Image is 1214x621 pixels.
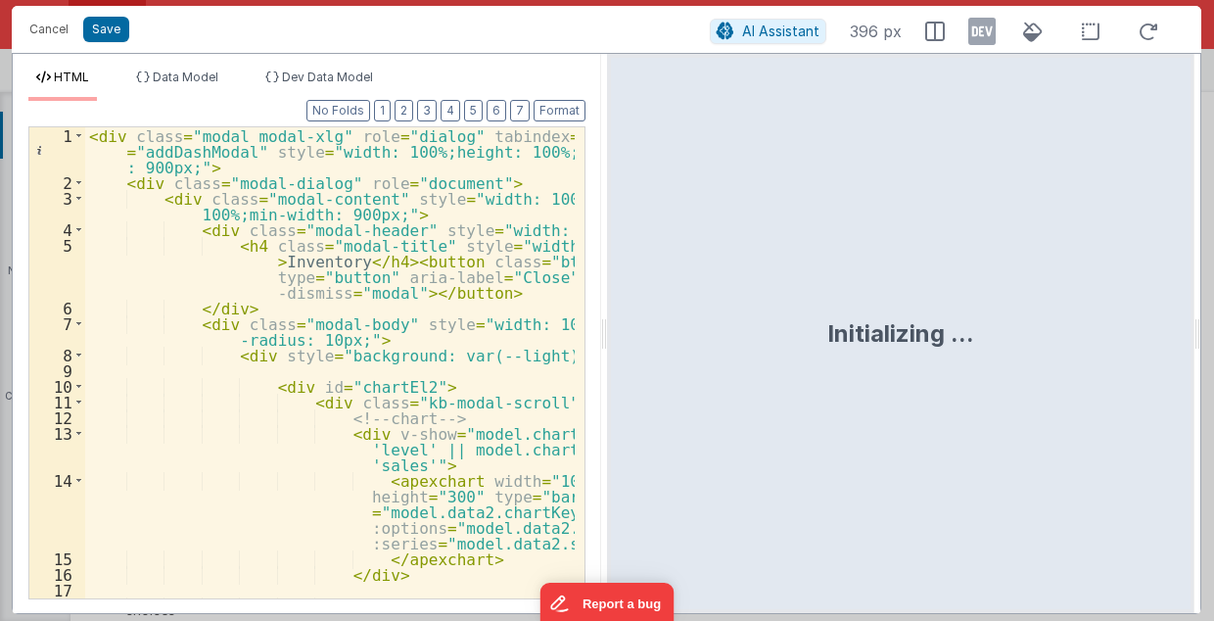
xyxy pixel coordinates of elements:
[534,100,585,121] button: Format
[153,70,218,84] span: Data Model
[742,23,819,39] span: AI Assistant
[29,300,85,315] div: 6
[850,20,902,43] span: 396 px
[510,100,530,121] button: 7
[29,409,85,425] div: 12
[29,190,85,221] div: 3
[29,378,85,394] div: 10
[29,597,85,613] div: 18
[306,100,370,121] button: No Folds
[29,362,85,378] div: 9
[395,100,413,121] button: 2
[29,472,85,550] div: 14
[441,100,460,121] button: 4
[282,70,373,84] span: Dev Data Model
[29,127,85,174] div: 1
[29,425,85,472] div: 13
[464,100,483,121] button: 5
[29,582,85,597] div: 17
[29,347,85,362] div: 8
[29,566,85,582] div: 16
[374,100,391,121] button: 1
[29,315,85,347] div: 7
[487,100,506,121] button: 6
[29,394,85,409] div: 11
[29,237,85,300] div: 5
[29,174,85,190] div: 2
[83,17,129,42] button: Save
[710,19,826,44] button: AI Assistant
[827,318,974,350] div: Initializing ...
[54,70,89,84] span: HTML
[20,16,78,43] button: Cancel
[29,550,85,566] div: 15
[29,221,85,237] div: 4
[417,100,437,121] button: 3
